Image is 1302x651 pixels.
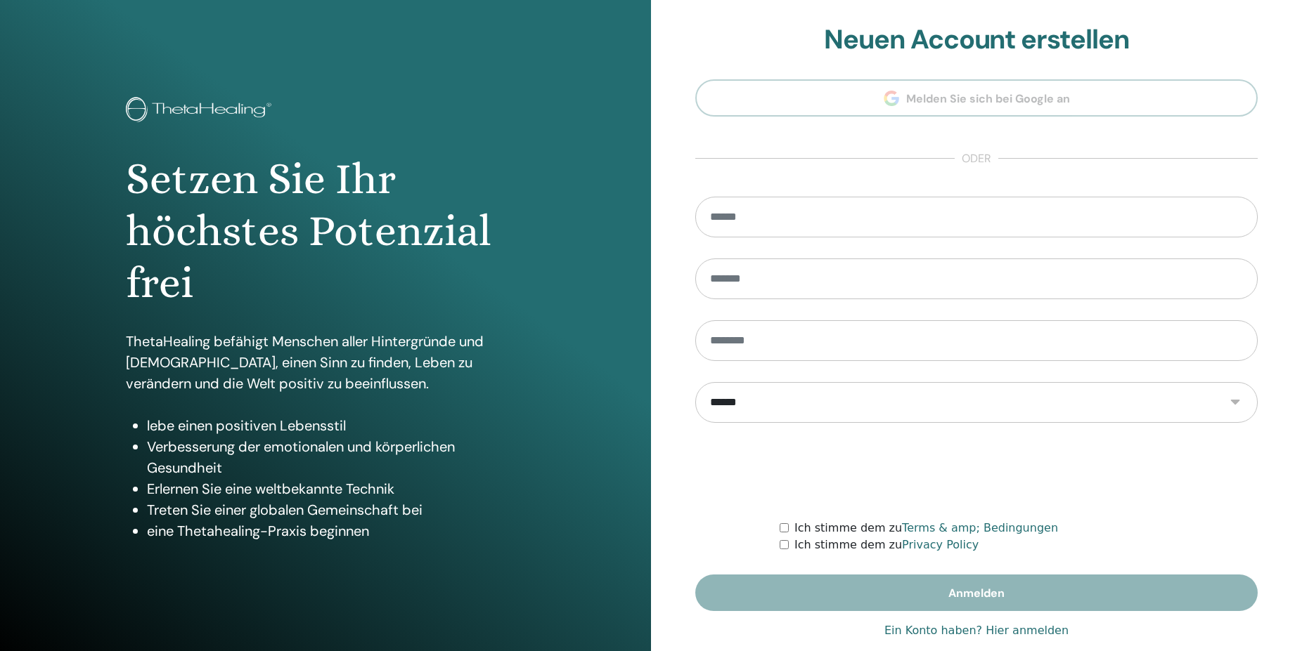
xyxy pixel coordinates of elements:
p: ThetaHealing befähigt Menschen aller Hintergründe und [DEMOGRAPHIC_DATA], einen Sinn zu finden, L... [126,331,524,394]
a: Terms & amp; Bedingungen [902,521,1058,534]
label: Ich stimme dem zu [794,537,979,553]
h2: Neuen Account erstellen [695,24,1258,56]
a: Privacy Policy [902,538,979,551]
iframe: reCAPTCHA [870,444,1083,499]
label: Ich stimme dem zu [794,520,1058,537]
h1: Setzen Sie Ihr höchstes Potenzial frei [126,153,524,310]
li: Treten Sie einer globalen Gemeinschaft bei [147,499,524,520]
li: Erlernen Sie eine weltbekannte Technik [147,478,524,499]
li: eine Thetahealing-Praxis beginnen [147,520,524,541]
li: lebe einen positiven Lebensstil [147,415,524,436]
a: Ein Konto haben? Hier anmelden [884,622,1069,639]
span: oder [955,150,998,167]
li: Verbesserung der emotionalen und körperlichen Gesundheit [147,436,524,478]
